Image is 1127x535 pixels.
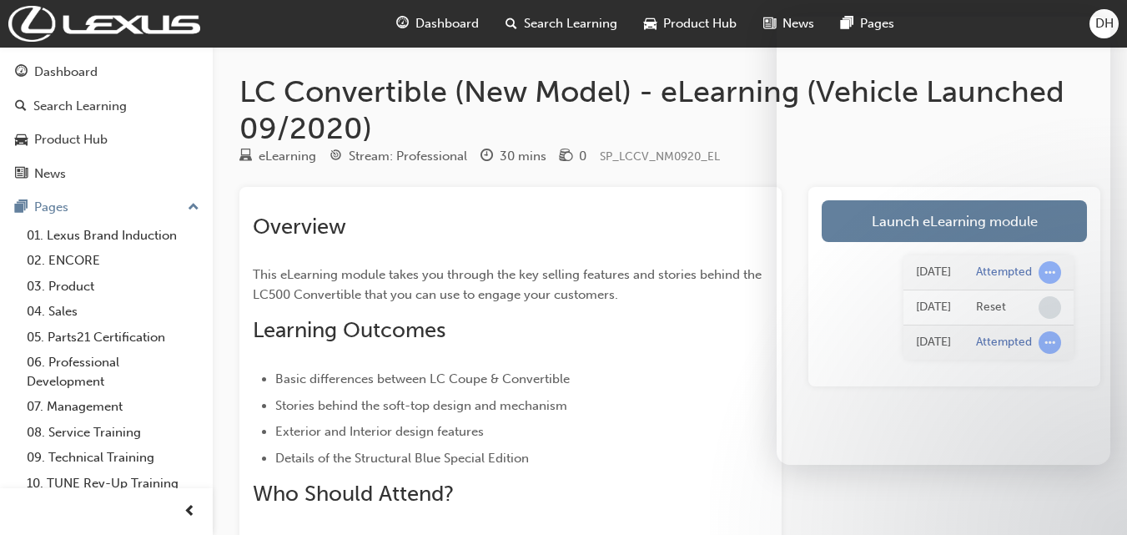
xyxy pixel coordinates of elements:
div: Stream [330,146,467,167]
a: 05. Parts21 Certification [20,325,206,351]
a: Dashboard [7,57,206,88]
a: 03. Product [20,274,206,300]
span: target-icon [330,149,342,164]
div: Type [239,146,316,167]
div: Pages [34,198,68,217]
span: This eLearning module takes you through the key selling features and stories behind the LC500 Con... [253,267,765,302]
div: 30 mins [500,147,546,166]
span: Overview [253,214,346,240]
span: DH [1095,14,1114,33]
div: Search Learning [33,97,127,116]
div: Stream: Professional [349,147,467,166]
div: 0 [579,147,586,166]
span: Pages [860,14,894,33]
button: Pages [7,192,206,223]
img: Trak [8,6,200,42]
a: car-iconProduct Hub [631,7,750,41]
a: search-iconSearch Learning [492,7,631,41]
span: Details of the Structural Blue Special Edition [275,451,529,466]
span: guage-icon [396,13,409,34]
span: search-icon [506,13,517,34]
a: 07. Management [20,394,206,420]
a: Search Learning [7,91,206,122]
span: clock-icon [480,149,493,164]
span: News [782,14,814,33]
a: 04. Sales [20,299,206,325]
a: guage-iconDashboard [383,7,492,41]
span: Who Should Attend? [253,481,454,507]
span: search-icon [15,99,27,114]
span: Learning resource code [600,149,720,164]
a: 06. Professional Development [20,350,206,394]
div: Product Hub [34,130,108,149]
iframe: Intercom live chat [1070,478,1110,518]
span: Product Hub [663,14,737,33]
div: Dashboard [34,63,98,82]
iframe: Intercom live chat [777,17,1110,465]
a: 10. TUNE Rev-Up Training [20,471,206,497]
span: car-icon [15,133,28,148]
a: 08. Service Training [20,420,206,446]
div: News [34,164,66,184]
span: Search Learning [524,14,617,33]
a: pages-iconPages [828,7,908,41]
span: news-icon [763,13,776,34]
button: DH [1089,9,1119,38]
span: pages-icon [841,13,853,34]
span: up-icon [188,197,199,219]
span: guage-icon [15,65,28,80]
a: News [7,159,206,189]
div: Duration [480,146,546,167]
span: learningResourceType_ELEARNING-icon [239,149,252,164]
a: 02. ENCORE [20,248,206,274]
h1: LC Convertible (New Model) - eLearning (Vehicle Launched 09/2020) [239,73,1100,146]
span: prev-icon [184,502,196,522]
a: 01. Lexus Brand Induction [20,223,206,249]
a: news-iconNews [750,7,828,41]
span: Learning Outcomes [253,317,445,343]
div: eLearning [259,147,316,166]
span: car-icon [644,13,657,34]
div: Price [560,146,586,167]
a: Product Hub [7,124,206,155]
span: Basic differences between LC Coupe & Convertible [275,371,570,386]
span: Dashboard [415,14,479,33]
a: 09. Technical Training [20,445,206,471]
span: pages-icon [15,200,28,215]
span: Exterior and Interior design features [275,424,484,439]
span: money-icon [560,149,572,164]
button: DashboardSearch LearningProduct HubNews [7,53,206,192]
span: news-icon [15,167,28,182]
span: Stories behind the soft-top design and mechanism [275,398,567,413]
